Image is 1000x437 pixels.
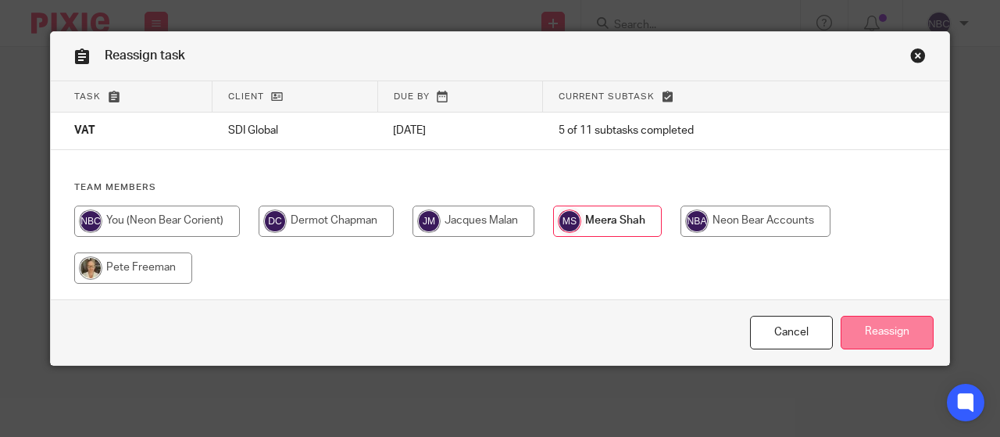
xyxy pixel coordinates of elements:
[228,92,264,101] span: Client
[74,92,101,101] span: Task
[394,92,430,101] span: Due by
[543,113,860,150] td: 5 of 11 subtasks completed
[750,316,833,349] a: Close this dialog window
[74,126,95,137] span: VAT
[559,92,655,101] span: Current subtask
[841,316,934,349] input: Reassign
[393,123,527,138] p: [DATE]
[74,181,926,194] h4: Team members
[910,48,926,69] a: Close this dialog window
[228,123,362,138] p: SDI Global
[105,49,185,62] span: Reassign task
